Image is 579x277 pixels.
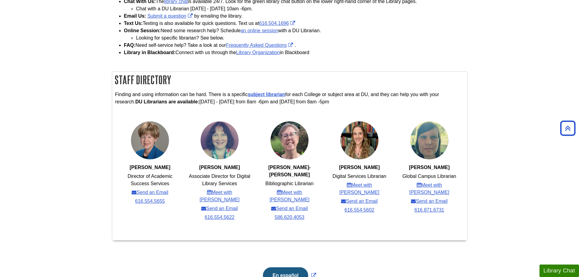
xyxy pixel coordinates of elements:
[119,173,181,187] li: Director of Academic Success Services
[271,205,308,212] a: Send an Email
[124,12,467,20] li: by emailing the library.
[124,28,161,33] strong: Online Session:
[115,91,464,106] p: Finding and using information can be hard. There is a specific for each College or subject area a...
[241,28,278,33] a: an online session
[147,13,194,19] a: Link opens in new window
[124,43,136,48] strong: FAQ:
[205,214,235,221] a: 616.554.5622
[129,165,170,170] strong: [PERSON_NAME]
[339,165,380,170] span: [PERSON_NAME]
[415,206,444,214] a: 616.871.6731
[258,189,321,203] a: Meet with [PERSON_NAME]
[345,206,374,214] a: 616.554.5602
[124,42,467,49] li: Need self-service help? Take a look at our .
[124,13,146,19] b: Email Us:
[409,165,450,170] strong: [PERSON_NAME]
[259,21,297,26] a: Link opens in new window
[265,180,313,187] li: Bibliographic Librarian
[124,21,143,26] strong: Text Us:
[248,92,285,97] a: subject librarian
[333,173,386,180] li: Digital Services Librarian
[226,43,295,48] a: Link opens in new window
[188,189,251,203] a: Meet with [PERSON_NAME]
[558,124,577,132] a: Back to Top
[112,72,467,88] h2: Staff Directory
[124,50,176,55] strong: Library in Blackboard:
[135,198,165,205] a: 616.554.5655
[124,49,467,56] li: Connect with us through the in Blackboard
[135,99,199,104] strong: DU Librarians are available:
[341,198,377,205] a: Send an Email
[124,27,467,42] li: Need some research help? Schedule with a DU Librarian.
[328,182,391,196] a: Meet with [PERSON_NAME]
[398,182,461,196] a: Meet with [PERSON_NAME]
[275,214,305,221] a: 586.620.4053
[201,205,238,212] a: Send an Email
[199,165,240,170] strong: [PERSON_NAME]
[268,165,311,177] strong: [PERSON_NAME]-[PERSON_NAME]
[539,265,579,277] button: Library Chat
[236,50,280,55] a: Library Organization
[136,5,467,12] li: Chat with a DU Librarian [DATE] - [DATE] 10am -6pm.
[411,198,447,205] a: Send an Email
[124,20,467,27] li: Texting is also available for quick questions. Text us at
[132,189,168,196] a: Send an Email
[402,173,456,180] li: Global Campus Librarian
[188,173,251,187] li: Associate Director for Digital Library Services
[136,34,467,42] li: Looking for specific librarian? See below.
